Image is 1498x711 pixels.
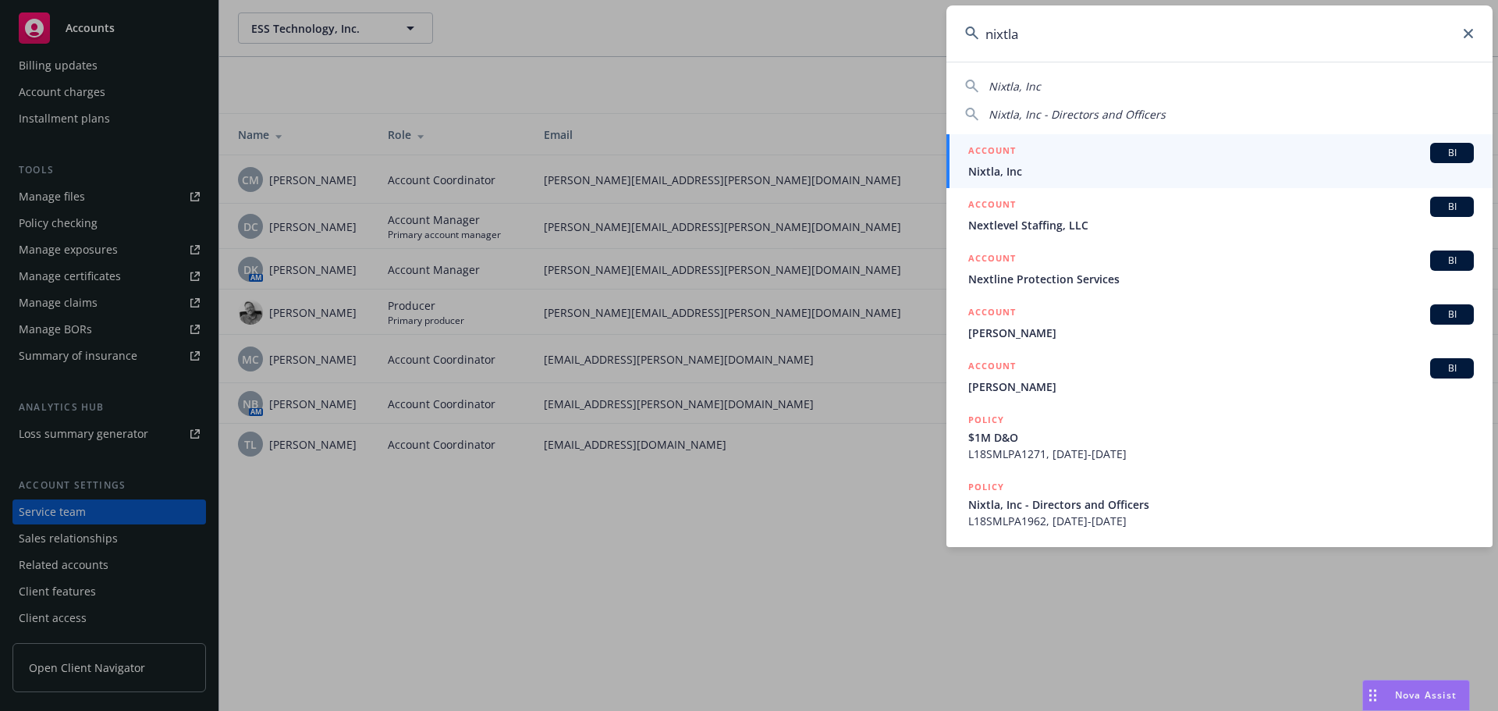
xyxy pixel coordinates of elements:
span: BI [1436,254,1468,268]
span: Nova Assist [1395,688,1457,702]
h5: ACCOUNT [968,251,1016,269]
span: Nixtla, Inc - Directors and Officers [989,107,1166,122]
span: Nixtla, Inc [989,79,1041,94]
span: BI [1436,200,1468,214]
span: Nextline Protection Services [968,271,1474,287]
span: [PERSON_NAME] [968,325,1474,341]
h5: ACCOUNT [968,143,1016,162]
button: Nova Assist [1362,680,1470,711]
h5: ACCOUNT [968,358,1016,377]
span: [PERSON_NAME] [968,379,1474,395]
h5: ACCOUNT [968,304,1016,323]
input: Search... [946,5,1493,62]
span: BI [1436,361,1468,375]
div: Drag to move [1363,681,1383,710]
a: ACCOUNTBINextline Protection Services [946,242,1493,296]
span: L18SMLPA1962, [DATE]-[DATE] [968,513,1474,529]
a: ACCOUNTBINixtla, Inc [946,134,1493,188]
a: ACCOUNTBI[PERSON_NAME] [946,350,1493,403]
span: Nextlevel Staffing, LLC [968,217,1474,233]
span: Nixtla, Inc - Directors and Officers [968,496,1474,513]
span: BI [1436,146,1468,160]
span: Nixtla, Inc [968,163,1474,180]
h5: POLICY [968,479,1004,495]
h5: POLICY [968,412,1004,428]
h5: ACCOUNT [968,197,1016,215]
span: L18SMLPA1271, [DATE]-[DATE] [968,446,1474,462]
a: ACCOUNTBI[PERSON_NAME] [946,296,1493,350]
a: POLICY$1M D&OL18SMLPA1271, [DATE]-[DATE] [946,403,1493,471]
span: $1M D&O [968,429,1474,446]
a: POLICYNixtla, Inc - Directors and OfficersL18SMLPA1962, [DATE]-[DATE] [946,471,1493,538]
a: ACCOUNTBINextlevel Staffing, LLC [946,188,1493,242]
span: BI [1436,308,1468,322]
